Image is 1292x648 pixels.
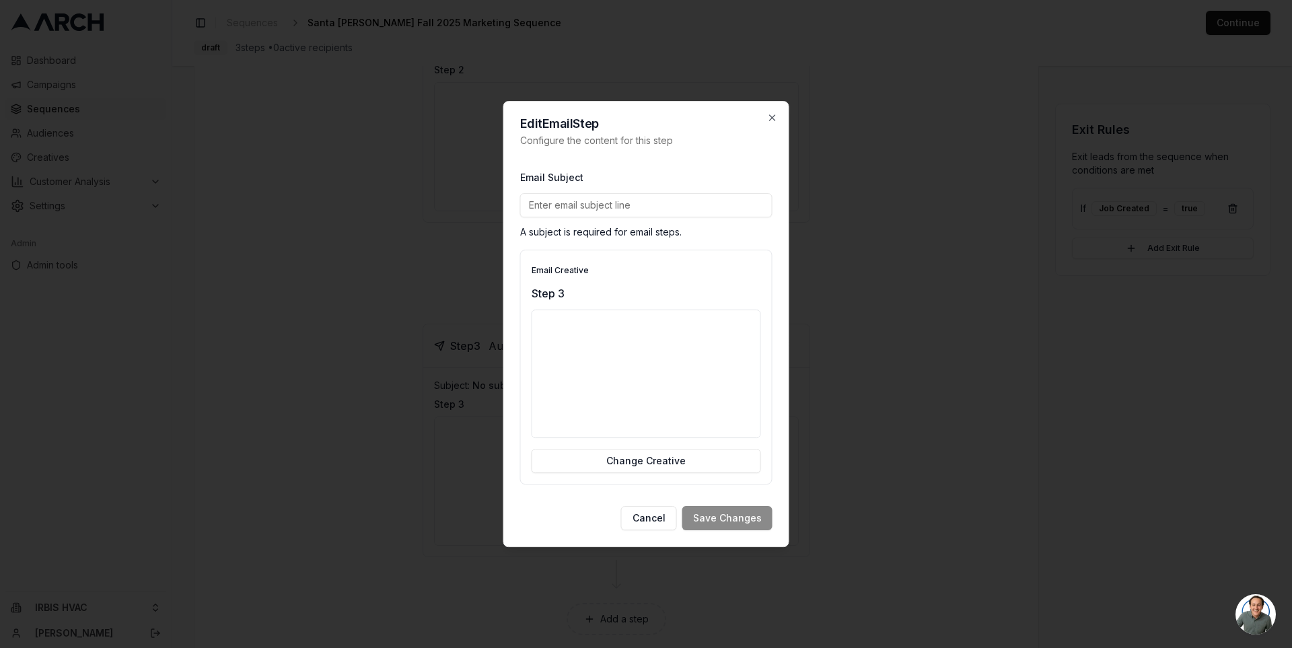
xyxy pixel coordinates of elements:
p: Configure the content for this step [520,134,773,147]
input: Enter email subject line [520,193,773,217]
p: A subject is required for email steps. [520,225,773,239]
label: Email Subject [520,172,583,183]
button: Cancel [621,506,677,530]
label: Email Creative [532,265,589,275]
h2: Edit Email Step [520,118,773,130]
p: Step 3 [532,285,761,301]
button: Change Creative [532,449,761,473]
